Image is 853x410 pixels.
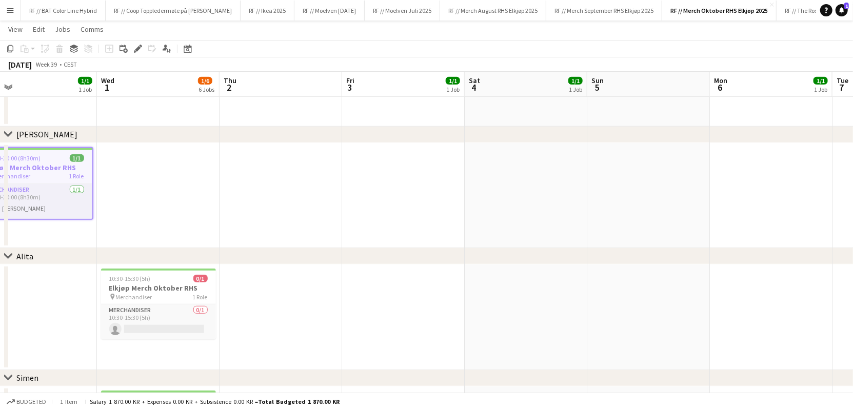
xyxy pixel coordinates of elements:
button: RF // Coop Toppledermøte på [PERSON_NAME] [106,1,241,20]
a: Jobs [51,23,74,36]
span: Jobs [55,25,70,34]
span: 1 [844,3,849,9]
a: Edit [29,23,49,36]
div: Simen [16,373,38,383]
span: Week 39 [34,60,59,68]
div: [PERSON_NAME] [16,129,77,139]
div: Salary 1 870.00 KR + Expenses 0.00 KR + Subsistence 0.00 KR = [90,398,340,405]
span: Total Budgeted 1 870.00 KR [258,398,340,405]
div: CEST [64,60,77,68]
button: RF // Moelven [DATE] [294,1,365,20]
span: 1 item [56,398,81,405]
button: RF // Merch August RHS Elkjøp 2025 [440,1,546,20]
a: Comms [76,23,108,36]
span: View [8,25,23,34]
button: Budgeted [5,396,48,407]
button: RF // Moelven Juli 2025 [365,1,440,20]
a: 1 [836,4,848,16]
div: Alita [16,251,33,261]
span: Comms [81,25,104,34]
span: Edit [33,25,45,34]
a: View [4,23,27,36]
button: RF // Merch Oktober RHS Elkjøp 2025 [662,1,777,20]
button: RF // BAT Color Line Hybrid [21,1,106,20]
span: Budgeted [16,398,46,405]
button: RF // Ikea 2025 [241,1,294,20]
button: RF // Merch September RHS Elkjøp 2025 [546,1,662,20]
div: [DATE] [8,59,32,70]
